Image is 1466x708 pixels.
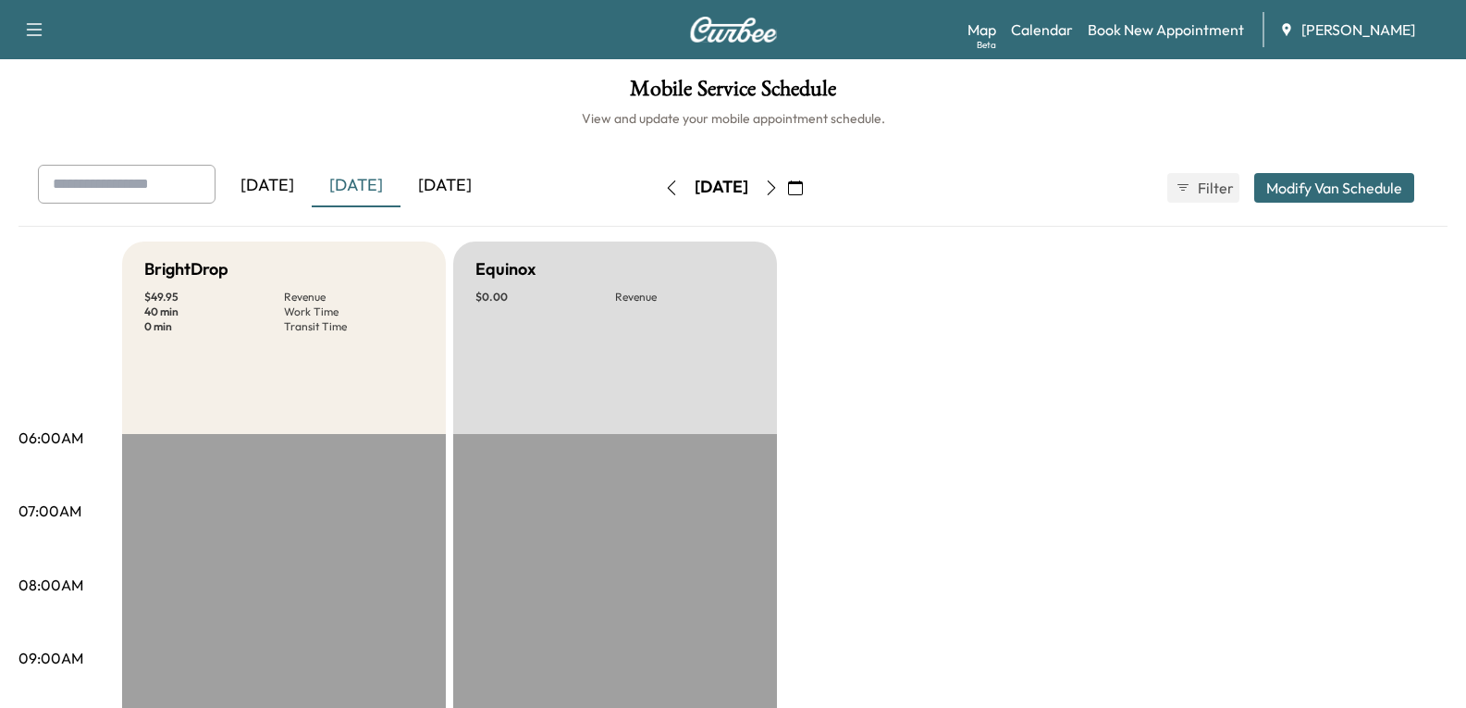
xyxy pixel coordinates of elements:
h6: View and update your mobile appointment schedule. [18,109,1448,128]
h1: Mobile Service Schedule [18,78,1448,109]
span: [PERSON_NAME] [1301,19,1415,41]
p: 0 min [144,319,284,334]
p: 07:00AM [18,500,81,522]
a: MapBeta [967,19,996,41]
button: Filter [1167,173,1239,203]
div: [DATE] [223,165,312,207]
div: [DATE] [400,165,489,207]
p: 08:00AM [18,574,83,596]
p: Revenue [615,290,755,304]
div: [DATE] [695,176,748,199]
h5: Equinox [475,256,536,282]
p: Revenue [284,290,424,304]
p: $ 0.00 [475,290,615,304]
img: Curbee Logo [689,17,778,43]
button: Modify Van Schedule [1254,173,1414,203]
a: Calendar [1011,19,1073,41]
h5: BrightDrop [144,256,228,282]
p: Work Time [284,304,424,319]
span: Filter [1198,177,1231,199]
p: Transit Time [284,319,424,334]
p: 09:00AM [18,647,83,669]
p: 06:00AM [18,427,83,449]
p: 40 min [144,304,284,319]
p: $ 49.95 [144,290,284,304]
div: [DATE] [312,165,400,207]
a: Book New Appointment [1088,19,1244,41]
div: Beta [977,38,996,52]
